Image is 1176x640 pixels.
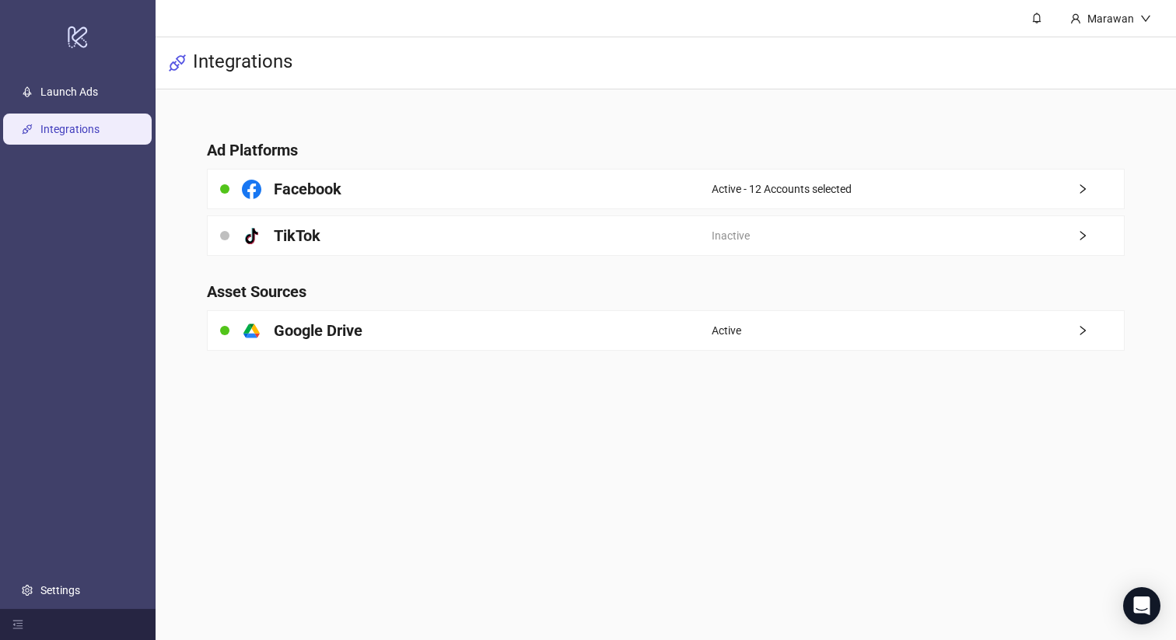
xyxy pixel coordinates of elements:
[1070,13,1081,24] span: user
[207,310,1124,351] a: Google DriveActiveright
[207,139,1124,161] h4: Ad Platforms
[1077,325,1124,336] span: right
[274,225,320,247] h4: TikTok
[1140,13,1151,24] span: down
[40,86,98,98] a: Launch Ads
[1123,587,1160,624] div: Open Intercom Messenger
[207,281,1124,303] h4: Asset Sources
[712,227,750,244] span: Inactive
[40,123,100,135] a: Integrations
[1077,230,1124,241] span: right
[40,584,80,596] a: Settings
[712,322,741,339] span: Active
[207,169,1124,209] a: FacebookActive - 12 Accounts selectedright
[1077,184,1124,194] span: right
[193,50,292,76] h3: Integrations
[12,619,23,630] span: menu-fold
[274,178,341,200] h4: Facebook
[1031,12,1042,23] span: bell
[168,54,187,72] span: api
[712,180,852,198] span: Active - 12 Accounts selected
[274,320,362,341] h4: Google Drive
[207,215,1124,256] a: TikTokInactiveright
[1081,10,1140,27] div: Marawan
